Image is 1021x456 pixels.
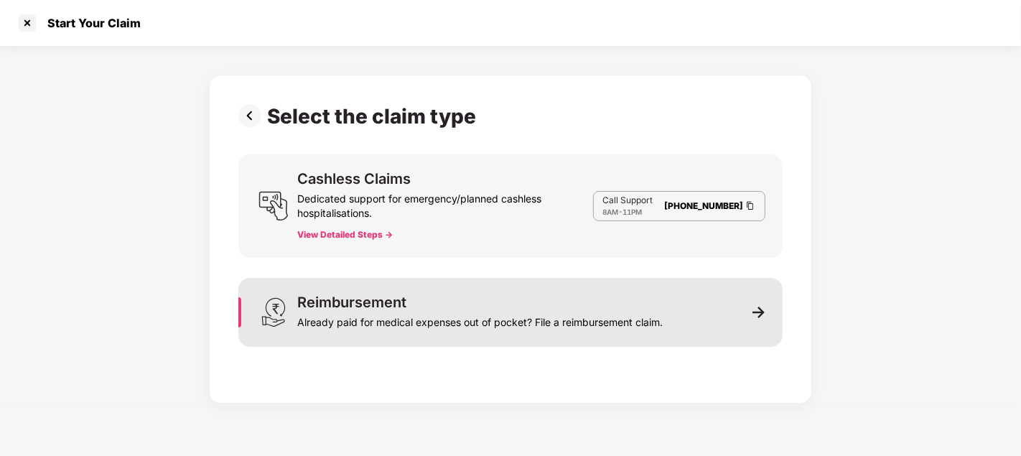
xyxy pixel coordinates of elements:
a: [PHONE_NUMBER] [664,200,743,211]
div: Already paid for medical expenses out of pocket? File a reimbursement claim. [297,310,663,330]
div: Start Your Claim [39,16,141,30]
img: svg+xml;base64,PHN2ZyB3aWR0aD0iMjQiIGhlaWdodD0iMzEiIHZpZXdCb3g9IjAgMCAyNCAzMSIgZmlsbD0ibm9uZSIgeG... [258,297,289,327]
img: svg+xml;base64,PHN2ZyB3aWR0aD0iMjQiIGhlaWdodD0iMjUiIHZpZXdCb3g9IjAgMCAyNCAyNSIgZmlsbD0ibm9uZSIgeG... [258,191,289,221]
div: - [602,206,653,218]
p: Call Support [602,195,653,206]
div: Select the claim type [267,104,482,129]
div: Cashless Claims [297,172,411,186]
img: svg+xml;base64,PHN2ZyB3aWR0aD0iMTEiIGhlaWdodD0iMTEiIHZpZXdCb3g9IjAgMCAxMSAxMSIgZmlsbD0ibm9uZSIgeG... [752,306,765,319]
div: Reimbursement [297,295,406,310]
button: View Detailed Steps -> [297,229,393,241]
div: Dedicated support for emergency/planned cashless hospitalisations. [297,186,593,220]
img: svg+xml;base64,PHN2ZyBpZD0iUHJldi0zMngzMiIgeG1sbnM9Imh0dHA6Ly93d3cudzMub3JnLzIwMDAvc3ZnIiB3aWR0aD... [238,104,267,127]
span: 11PM [623,208,642,216]
img: Clipboard Icon [745,200,756,212]
span: 8AM [602,208,618,216]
